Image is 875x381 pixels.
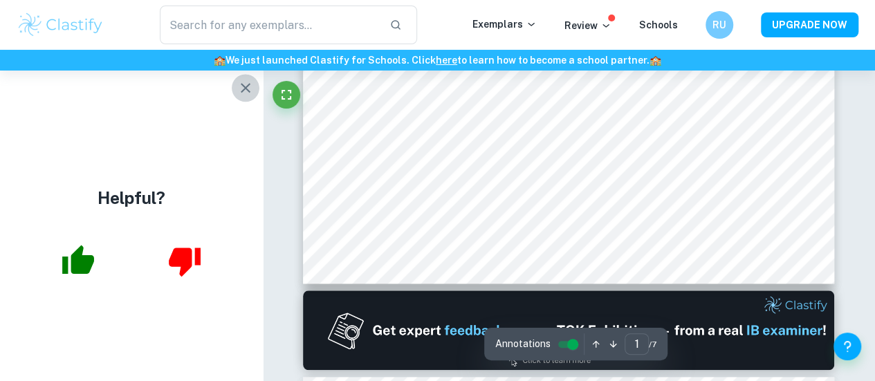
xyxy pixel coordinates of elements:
[712,17,728,32] h6: RU
[761,12,858,37] button: UPGRADE NOW
[649,338,656,351] span: / 7
[706,11,733,39] button: RU
[98,185,165,210] h4: Helpful?
[564,18,611,33] p: Review
[639,19,678,30] a: Schools
[472,17,537,32] p: Exemplars
[650,55,661,66] span: 🏫
[17,11,104,39] img: Clastify logo
[3,53,872,68] h6: We just launched Clastify for Schools. Click to learn how to become a school partner.
[436,55,457,66] a: here
[303,290,834,370] img: Ad
[214,55,225,66] span: 🏫
[495,337,551,351] span: Annotations
[273,81,300,109] button: Fullscreen
[160,6,378,44] input: Search for any exemplars...
[833,333,861,360] button: Help and Feedback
